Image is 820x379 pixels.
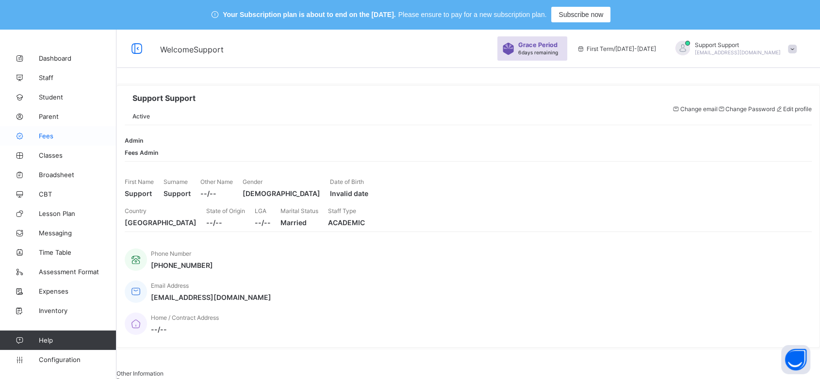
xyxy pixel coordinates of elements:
span: Email Address [151,282,189,289]
span: [GEOGRAPHIC_DATA] [125,218,197,227]
button: Open asap [781,345,810,374]
span: Phone Number [151,250,191,257]
span: Configuration [39,356,116,363]
span: Help [39,336,116,344]
span: Married [280,218,318,227]
span: Staff Type [328,207,356,214]
span: Change email [680,105,717,113]
span: Parent [39,113,116,120]
span: State of Origin [206,207,245,214]
span: First Name [125,178,154,185]
span: Welcome Support [160,45,224,54]
span: Your Subscription plan is about to end on the [DATE]. [223,11,395,18]
span: Fees Admin [125,149,158,156]
span: Fees [39,132,116,140]
span: Support [164,189,191,198]
span: Staff [39,74,116,82]
span: Marital Status [280,207,318,214]
span: [PHONE_NUMBER] [151,261,213,269]
span: Dashboard [39,54,116,62]
span: Lesson Plan [39,210,116,217]
span: Support [125,189,154,198]
div: SupportSupport [666,41,802,57]
span: Broadsheet [39,171,116,179]
span: Grace Period [518,41,558,49]
span: [EMAIL_ADDRESS][DOMAIN_NAME] [695,49,781,55]
span: Gender [243,178,262,185]
span: Time Table [39,248,116,256]
span: Other Information [116,370,164,377]
span: Country [125,207,147,214]
span: Support Support [132,93,196,103]
span: [EMAIL_ADDRESS][DOMAIN_NAME] [151,293,271,301]
span: Messaging [39,229,116,237]
span: --/-- [200,189,233,198]
span: Home / Contract Address [151,314,219,321]
span: Edit profile [783,105,812,113]
img: sticker-purple.71386a28dfed39d6af7621340158ba97.svg [502,43,514,55]
span: Subscribe now [558,11,603,18]
span: CBT [39,190,116,198]
span: Inventory [39,307,116,314]
span: Please ensure to pay for a new subscription plan. [398,11,547,18]
span: Support Support [695,41,781,49]
span: Change Password [725,105,775,113]
span: Assessment Format [39,268,116,276]
span: Invalid date [330,189,368,198]
span: LGA [255,207,266,214]
span: 6 days remaining [518,49,558,55]
span: Surname [164,178,188,185]
span: session/term information [577,45,656,52]
span: Date of Birth [330,178,364,185]
span: Active [132,113,150,120]
span: Classes [39,151,116,159]
span: Expenses [39,287,116,295]
span: ACADEMIC [328,218,365,227]
span: --/-- [206,218,245,227]
span: Other Name [200,178,233,185]
span: [DEMOGRAPHIC_DATA] [243,189,320,198]
span: Admin [125,137,143,144]
span: --/-- [255,218,271,227]
span: --/-- [151,325,219,333]
span: Student [39,93,116,101]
